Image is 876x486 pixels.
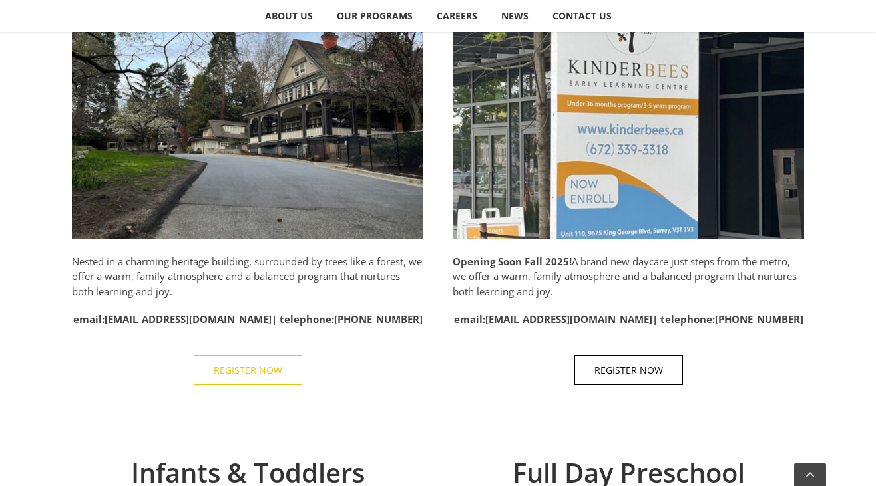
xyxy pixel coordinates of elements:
[73,312,423,326] strong: email: | telephone:
[325,3,424,29] a: OUR PROGRAMS
[265,11,313,21] span: ABOUT US
[489,3,540,29] a: NEWS
[501,11,529,21] span: NEWS
[194,355,302,385] a: REGISTER NOW
[337,11,413,21] span: OUR PROGRAMS
[594,364,663,376] span: REGISTER NOW
[454,312,803,326] strong: email: | telephone:
[72,254,423,299] p: Nested in a charming heritage building, surrounded by trees like a forest, we offer a warm, famil...
[453,255,572,268] strong: Opening Soon Fall 2025!
[334,312,423,326] a: [PHONE_NUMBER]
[453,254,804,299] p: A brand new daycare just steps from the metro, we offer a warm, family atmosphere and a balanced ...
[425,3,489,29] a: CAREERS
[541,3,623,29] a: CONTACT US
[574,355,683,385] a: REGISTER NOW
[715,312,803,326] a: [PHONE_NUMBER]
[485,312,652,326] a: [EMAIL_ADDRESS][DOMAIN_NAME]
[437,11,477,21] span: CAREERS
[105,312,272,326] a: [EMAIL_ADDRESS][DOMAIN_NAME]
[253,3,324,29] a: ABOUT US
[214,364,282,376] span: REGISTER NOW
[552,11,612,21] span: CONTACT US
